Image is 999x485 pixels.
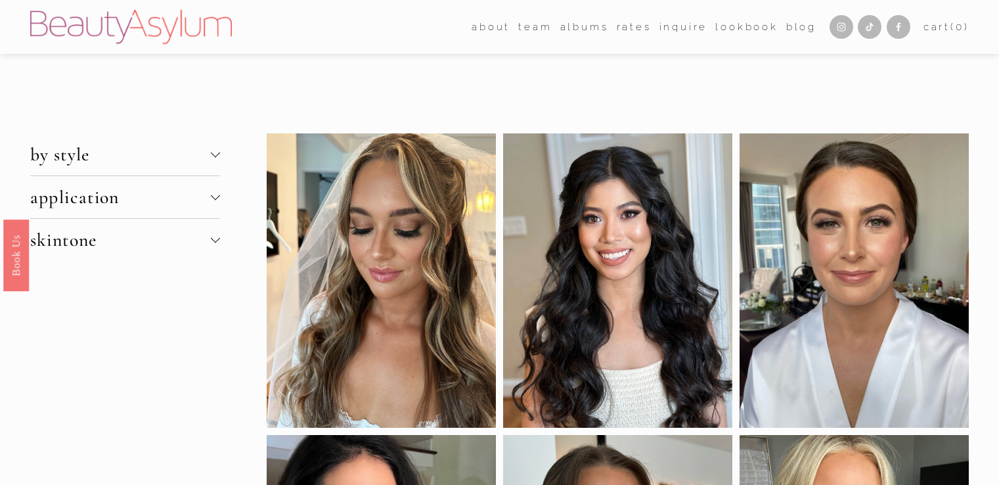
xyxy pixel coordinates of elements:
span: about [472,18,510,36]
button: application [30,176,220,218]
a: folder dropdown [518,17,552,37]
a: Instagram [830,15,853,39]
span: 0 [956,21,964,33]
span: team [518,18,552,36]
a: Facebook [887,15,910,39]
a: Lookbook [715,17,778,37]
a: 0 items in cart [923,18,969,36]
a: folder dropdown [472,17,510,37]
a: albums [560,17,609,37]
button: skintone [30,219,220,261]
a: Blog [786,17,816,37]
img: Beauty Asylum | Bridal Hair &amp; Makeup Charlotte &amp; Atlanta [30,10,232,44]
a: Book Us [3,219,29,291]
a: Inquire [659,17,708,37]
span: skintone [30,229,211,251]
button: by style [30,133,220,175]
span: application [30,186,211,208]
span: ( ) [950,21,969,33]
a: Rates [617,17,652,37]
span: by style [30,143,211,166]
a: TikTok [858,15,881,39]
